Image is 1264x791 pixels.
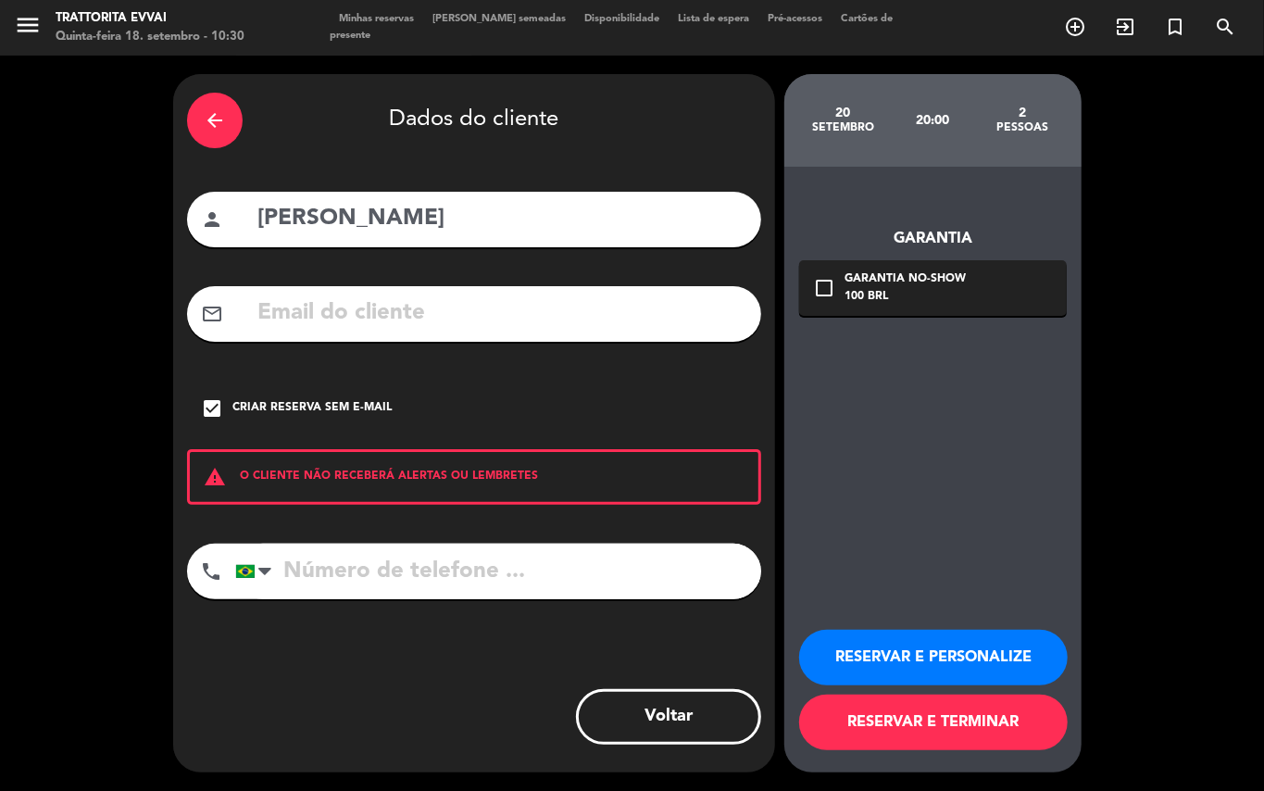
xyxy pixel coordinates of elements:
button: Voltar [576,689,761,745]
div: Brazil (Brasil): +55 [236,545,279,598]
div: 2 [978,106,1068,120]
div: setembro [798,120,888,135]
i: arrow_back [204,109,226,132]
button: RESERVAR E TERMINAR [799,695,1068,750]
span: Lista de espera [669,14,758,24]
span: Disponibilidade [575,14,669,24]
div: Garantia [799,227,1067,251]
i: check_box_outline_blank [813,277,835,299]
i: search [1214,16,1236,38]
button: menu [14,11,42,45]
i: phone [200,560,222,583]
input: Nome do cliente [256,200,747,238]
input: Número de telefone ... [235,544,761,599]
input: Email do cliente [256,295,747,333]
i: exit_to_app [1114,16,1136,38]
span: [PERSON_NAME] semeadas [423,14,575,24]
i: mail_outline [201,303,223,325]
div: Criar reserva sem e-mail [232,399,392,418]
div: pessoas [978,120,1068,135]
span: Pré-acessos [758,14,832,24]
i: person [201,208,223,231]
div: Dados do cliente [187,88,761,153]
div: Quinta-feira 18. setembro - 10:30 [56,28,244,46]
i: warning [190,466,240,488]
button: RESERVAR E PERSONALIZE [799,630,1068,685]
div: 100 BRL [845,288,966,307]
div: Trattorita Evvai [56,9,244,28]
i: menu [14,11,42,39]
span: Minhas reservas [330,14,423,24]
div: 20:00 [888,88,978,153]
i: add_circle_outline [1064,16,1086,38]
div: O CLIENTE NÃO RECEBERÁ ALERTAS OU LEMBRETES [187,449,761,505]
div: Garantia No-show [845,270,966,289]
i: check_box [201,397,223,420]
div: 20 [798,106,888,120]
i: turned_in_not [1164,16,1186,38]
